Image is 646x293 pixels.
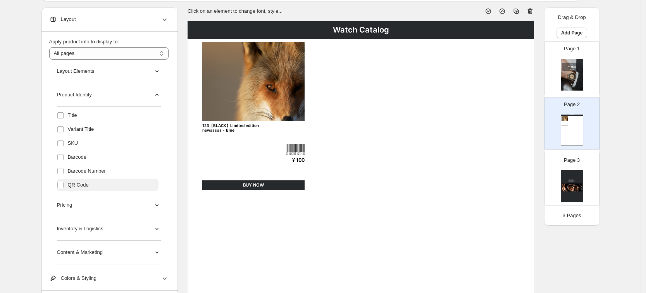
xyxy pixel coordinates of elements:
[57,67,95,75] p: Layout Elements
[561,30,582,36] span: Add Page
[562,121,566,122] div: 123【BLACK】Limited edition newsssss - Blue
[544,97,600,150] div: Page 2Watch CatalogprimaryImagebarcode123【BLACK】Limited edition newsssss - Blue¥ 100BUY NOWWatch ...
[561,170,583,202] img: cover page
[68,125,94,133] span: Variant Title
[544,41,600,94] div: Page 1cover page
[562,116,568,121] img: primaryImage
[57,91,92,99] p: Product Identity
[188,21,534,39] div: Watch Catalog
[68,181,89,189] span: QR Code
[564,101,580,108] p: Page 2
[562,125,568,126] div: BUY NOW
[564,156,580,164] p: Page 3
[49,15,76,23] span: Layout
[68,167,106,175] span: Barcode Number
[49,39,119,45] span: Apply product info to display to:
[561,115,583,116] div: Watch Catalog
[563,212,581,219] p: 3 Pages
[68,111,77,119] span: Title
[202,123,273,132] div: 123【BLACK】Limited edition newsssss - Blue
[558,14,586,21] p: Drag & Drop
[57,225,103,233] p: Inventory & Logistics
[68,139,78,147] span: SKU
[564,45,580,53] p: Page 1
[268,157,305,163] div: ¥ 100
[188,7,283,15] p: Click on an element to change font, style...
[544,153,600,206] div: Page 3cover page
[556,27,587,38] button: Add Page
[57,201,72,209] p: Pricing
[202,180,305,190] div: BUY NOW
[49,274,96,282] span: Colors & Styling
[286,144,305,155] img: barcode
[68,153,86,161] span: Barcode
[567,123,568,123] img: barcode
[561,59,583,91] img: cover page
[202,42,305,121] img: primaryImage
[57,248,103,256] p: Content & Marketing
